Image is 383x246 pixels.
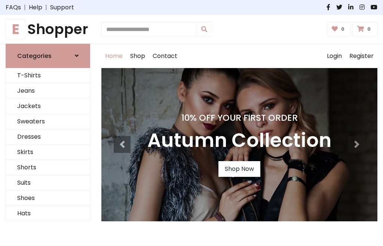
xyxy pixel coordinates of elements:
a: Jeans [6,83,90,99]
a: Shorts [6,160,90,175]
h4: 10% Off Your First Order [147,113,331,123]
span: 0 [365,26,373,33]
a: EShopper [6,21,90,38]
a: FAQs [6,3,21,12]
a: 0 [352,22,377,36]
span: | [42,3,50,12]
a: Help [29,3,42,12]
span: 0 [339,26,346,33]
a: Support [50,3,74,12]
a: Register [346,44,377,68]
a: T-Shirts [6,68,90,83]
span: E [6,19,26,39]
a: Shop [126,44,149,68]
a: Sweaters [6,114,90,129]
h3: Autumn Collection [147,129,331,152]
h6: Categories [17,52,52,59]
a: Contact [149,44,181,68]
a: Shop Now [218,161,260,177]
a: Hats [6,206,90,221]
a: Suits [6,175,90,191]
span: | [21,3,29,12]
h1: Shopper [6,21,90,38]
a: Home [101,44,126,68]
a: Skirts [6,145,90,160]
a: Dresses [6,129,90,145]
a: Jackets [6,99,90,114]
a: Login [323,44,346,68]
a: Categories [6,44,90,68]
a: Shoes [6,191,90,206]
a: 0 [327,22,351,36]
